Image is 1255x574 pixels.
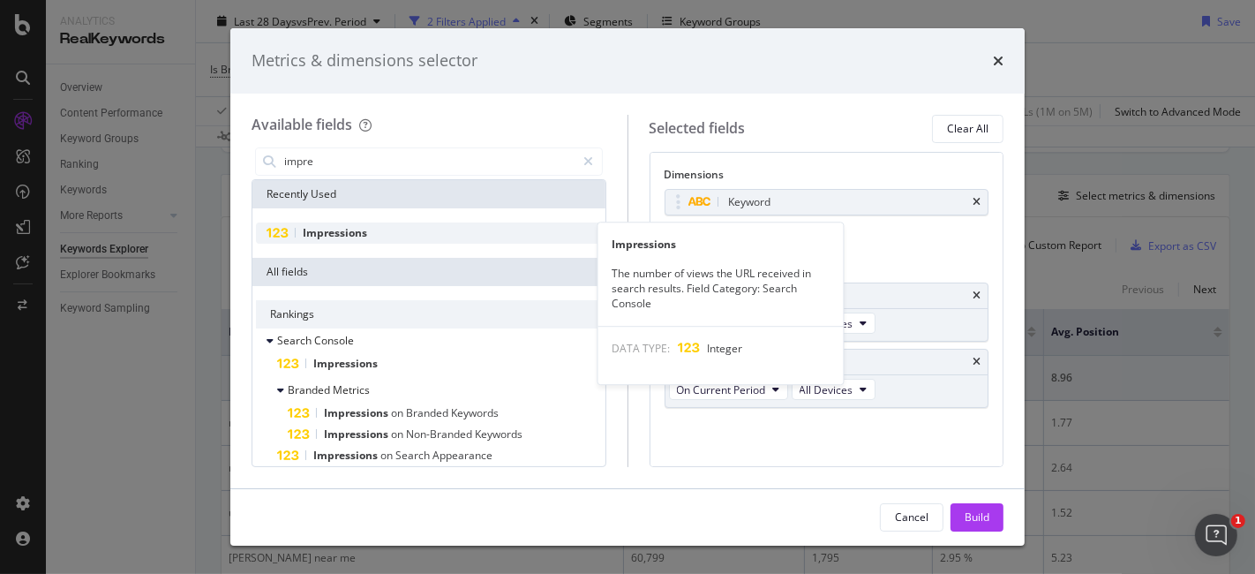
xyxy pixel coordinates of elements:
span: Branded [406,405,451,420]
span: Impressions [324,427,391,442]
iframe: Intercom live chat [1195,514,1237,556]
div: times [973,197,981,208]
div: Build [965,510,989,525]
div: Available fields [252,115,352,134]
button: On Current Period [669,379,788,400]
span: Integer [708,341,743,356]
div: Clear All [947,121,988,136]
span: Console [314,333,354,348]
span: On Current Period [677,382,766,397]
div: times [973,291,981,301]
div: Dimensions [665,167,989,189]
span: Search [277,333,314,348]
span: on [391,427,406,442]
span: Branded [288,382,333,397]
span: All Devices [800,382,853,397]
div: Selected fields [650,118,746,139]
span: Search [395,448,432,463]
input: Search by field name [282,148,576,175]
div: Keyword [729,193,771,211]
button: Clear All [932,115,1003,143]
span: 1 [1231,514,1245,528]
span: Appearance [432,448,492,463]
span: Keywords [451,405,499,420]
span: Impressions [313,448,380,463]
div: Keywordtimes [665,189,989,215]
div: Metrics & dimensions selector [252,49,477,72]
div: The number of views the URL received in search results. Field Category: Search Console [598,266,844,311]
span: Non-Branded [406,427,475,442]
span: Impressions [303,225,367,240]
button: Build [951,503,1003,532]
span: on [391,405,406,420]
div: Cancel [895,510,928,525]
div: All fields [252,258,605,286]
span: DATA TYPE: [612,341,671,356]
div: modal [230,28,1025,546]
span: on [380,448,395,463]
span: Keywords [475,427,522,442]
button: All Devices [792,379,875,400]
span: Impressions [313,356,378,371]
span: Metrics [333,382,370,397]
div: times [973,357,981,367]
button: Cancel [880,503,943,532]
div: Rankings [256,300,602,329]
div: Impressions [598,237,844,252]
div: times [993,49,1003,72]
span: Impressions [324,405,391,420]
div: Recently Used [252,180,605,208]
